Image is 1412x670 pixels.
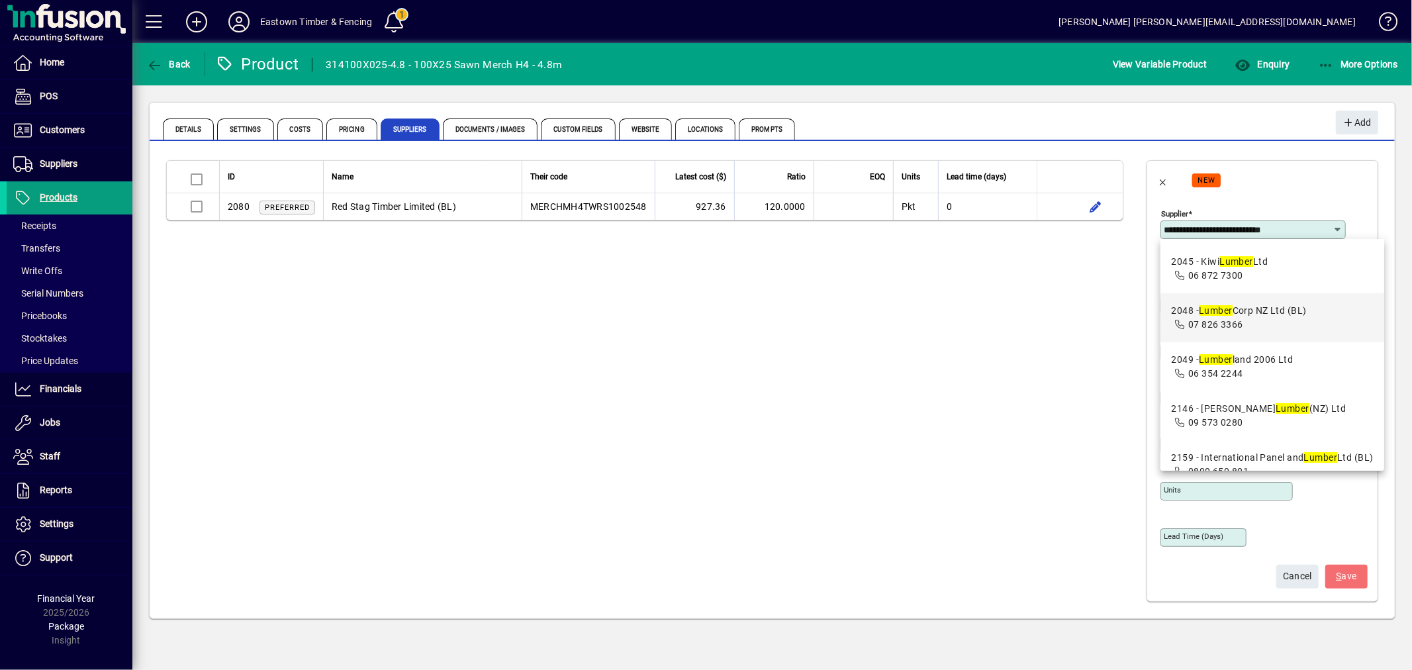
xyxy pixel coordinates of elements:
[260,11,372,32] div: Eastown Timber & Fencing
[1188,319,1243,330] span: 07 826 3366
[7,373,132,406] a: Financials
[326,119,377,140] span: Pricing
[1188,270,1243,281] span: 06 872 7300
[1171,353,1293,367] div: 2049 - land 2006 Ltd
[1199,305,1233,316] em: Lumber
[1303,452,1337,463] em: Lumber
[218,10,260,34] button: Profile
[7,148,132,181] a: Suppliers
[1160,440,1384,489] mat-option: 2159 - International Panel and Lumber Ltd (BL)
[7,237,132,260] a: Transfers
[277,119,324,140] span: Costs
[1276,565,1319,589] button: Cancel
[1164,532,1223,541] mat-label: Lead time (days)
[13,288,83,299] span: Serial Numbers
[265,203,310,212] span: Preferred
[13,333,67,344] span: Stocktakes
[1059,11,1356,32] div: [PERSON_NAME] [PERSON_NAME][EMAIL_ADDRESS][DOMAIN_NAME]
[40,417,60,428] span: Jobs
[1315,52,1402,76] button: More Options
[381,119,440,140] span: Suppliers
[1199,354,1233,365] em: Lumber
[7,282,132,305] a: Serial Numbers
[163,119,214,140] span: Details
[675,119,735,140] span: Locations
[132,52,205,76] app-page-header-button: Back
[1160,244,1384,293] mat-option: 2045 - KiwiLumber Ltd
[146,59,191,70] span: Back
[40,451,60,461] span: Staff
[40,158,77,169] span: Suppliers
[7,440,132,473] a: Staff
[7,215,132,237] a: Receipts
[217,119,274,140] span: Settings
[1171,304,1306,318] div: 2048 - Corp NZ Ltd (BL)
[1325,565,1368,589] button: Save
[1160,293,1384,342] mat-option: 2048 - LumberCorp NZ Ltd (BL)
[1188,417,1243,428] span: 09 573 0280
[40,485,72,495] span: Reports
[215,54,299,75] div: Product
[443,119,538,140] span: Documents / Images
[938,193,1037,220] td: 0
[40,518,73,529] span: Settings
[7,407,132,440] a: Jobs
[7,474,132,507] a: Reports
[38,593,95,604] span: Financial Year
[40,91,58,101] span: POS
[175,10,218,34] button: Add
[893,193,939,220] td: Pkt
[1318,59,1399,70] span: More Options
[541,119,615,140] span: Custom Fields
[326,54,562,75] div: 314100X025-4.8 - 100X25 Sawn Merch H4 - 4.8m
[1235,59,1290,70] span: Enquiry
[1337,571,1342,581] span: S
[1188,466,1248,477] span: 0800 650 801
[7,80,132,113] a: POS
[13,243,60,254] span: Transfers
[1276,403,1309,414] em: Lumber
[40,552,73,563] span: Support
[7,260,132,282] a: Write Offs
[1171,402,1346,416] div: 2146 - [PERSON_NAME] (NZ) Ltd
[1369,3,1395,46] a: Knowledge Base
[1188,368,1243,379] span: 06 354 2244
[1171,451,1373,465] div: 2159 - International Panel and Ltd (BL)
[13,311,67,321] span: Pricebooks
[734,193,814,220] td: 120.0000
[947,169,1006,184] span: Lead time (days)
[323,193,522,220] td: Red Stag Timber Limited (BL)
[7,46,132,79] a: Home
[1342,112,1371,134] span: Add
[1161,209,1188,218] mat-label: Supplier
[40,192,77,203] span: Products
[902,169,920,184] span: Units
[7,542,132,575] a: Support
[332,169,353,184] span: Name
[1283,565,1312,587] span: Cancel
[1171,255,1268,269] div: 2045 - Kiwi Ltd
[7,350,132,372] a: Price Updates
[870,169,885,184] span: EOQ
[1198,176,1215,185] span: NEW
[40,57,64,68] span: Home
[13,265,62,276] span: Write Offs
[228,200,250,214] div: 2080
[655,193,734,220] td: 927.36
[40,383,81,394] span: Financials
[7,305,132,327] a: Pricebooks
[1164,485,1181,495] mat-label: Units
[1109,52,1210,76] button: View Variable Product
[7,508,132,541] a: Settings
[1337,565,1357,587] span: ave
[522,193,655,220] td: MERCHMH4TWRS1002548
[1160,342,1384,391] mat-option: 2049 - Lumberland 2006 Ltd
[1231,52,1293,76] button: Enquiry
[48,621,84,632] span: Package
[619,119,673,140] span: Website
[228,169,235,184] span: ID
[530,169,567,184] span: Their code
[1113,54,1207,75] span: View Variable Product
[1160,391,1384,440] mat-option: 2146 - Simmonds Lumber (NZ) Ltd
[7,327,132,350] a: Stocktakes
